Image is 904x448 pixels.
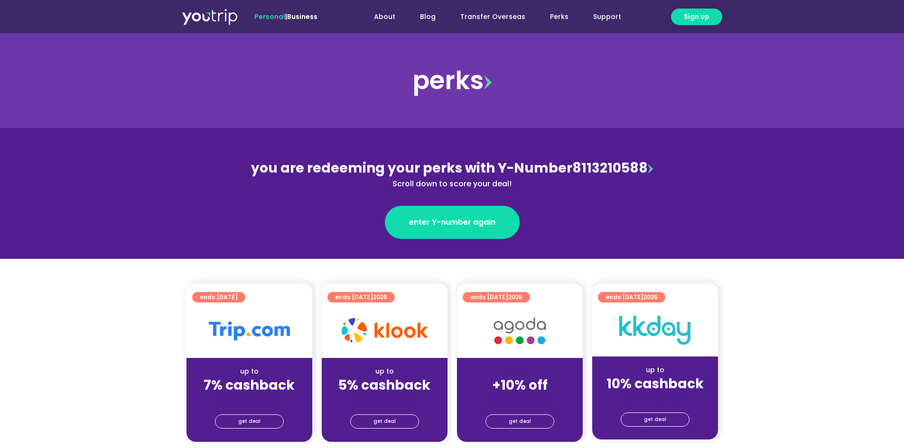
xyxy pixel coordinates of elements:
[671,9,722,25] a: Sign up
[492,376,548,394] strong: +10% off
[343,8,634,26] nav: Menu
[194,394,305,404] div: (for stays only)
[246,178,658,190] div: Scroll down to score your deal!
[192,292,245,302] a: ends [DATE]
[509,415,531,428] span: get deal
[600,365,710,375] div: up to
[581,8,634,26] a: Support
[251,159,572,177] span: you are redeeming your perks with Y-Number
[254,12,317,21] span: |
[373,415,396,428] span: get deal
[465,394,575,404] div: (for stays only)
[408,8,448,26] a: Blog
[335,292,387,302] span: ends [DATE]
[215,414,284,429] a: get deal
[448,8,538,26] a: Transfer Overseas
[511,366,529,376] span: up to
[621,412,690,427] a: get deal
[463,292,530,302] a: ends [DATE]2025
[538,8,581,26] a: Perks
[485,414,554,429] a: get deal
[598,292,665,302] a: ends [DATE]2025
[600,393,710,402] div: (for stays only)
[409,217,495,228] span: enter Y-number again
[246,158,658,190] div: 8113210588
[194,366,305,376] div: up to
[606,375,704,393] strong: 10% cashback
[204,376,295,394] strong: 7% cashback
[508,293,522,301] span: 2025
[373,293,387,301] span: 2025
[238,415,261,428] span: get deal
[644,413,666,426] span: get deal
[254,12,285,21] span: Personal
[329,394,440,404] div: (for stays only)
[385,206,520,239] a: enter Y-number again
[327,292,395,302] a: ends [DATE]2025
[684,12,709,22] span: Sign up
[362,8,408,26] a: About
[338,376,430,394] strong: 5% cashback
[606,292,658,302] span: ends [DATE]
[350,414,419,429] a: get deal
[470,292,522,302] span: ends [DATE]
[329,366,440,376] div: up to
[200,292,238,302] span: ends [DATE]
[287,12,317,21] a: Business
[643,293,658,301] span: 2025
